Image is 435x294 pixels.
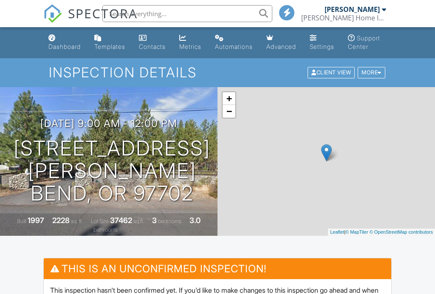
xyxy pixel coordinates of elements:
a: © MapTiler [345,229,368,235]
a: Advanced [263,31,299,55]
span: SPECTORA [68,4,138,22]
div: | [328,229,435,236]
a: Client View [307,69,357,75]
a: SPECTORA [43,11,138,29]
div: [PERSON_NAME] [325,5,380,14]
a: Templates [91,31,129,55]
span: Lot Size [91,218,109,224]
a: Zoom out [223,105,235,118]
a: Contacts [136,31,169,55]
input: Search everything... [102,5,272,22]
span: bedrooms [158,218,181,224]
div: Contacts [139,43,166,50]
a: Dashboard [45,31,84,55]
a: Metrics [176,31,205,55]
div: 1997 [28,216,44,225]
a: Zoom in [223,92,235,105]
div: Dashboard [48,43,81,50]
a: Leaflet [330,229,344,235]
div: Settings [310,43,334,50]
div: Support Center [348,34,380,50]
div: 37462 [110,216,132,225]
div: 3.0 [189,216,201,225]
div: Automations [215,43,253,50]
div: 2228 [52,216,70,225]
div: Client View [308,67,355,79]
h1: Inspection Details [49,65,386,80]
div: Templates [94,43,125,50]
div: 3 [152,216,157,225]
span: Built [17,218,26,224]
div: Levang Home Inspections LLC [301,14,386,22]
a: Automations (Basic) [212,31,256,55]
span: sq.ft. [133,218,144,224]
img: The Best Home Inspection Software - Spectora [43,4,62,23]
a: Support Center [345,31,390,55]
div: More [358,67,385,79]
a: Settings [306,31,338,55]
span: sq. ft. [71,218,83,224]
h3: [DATE] 9:00 am - 12:00 pm [40,118,177,129]
h3: This is an Unconfirmed Inspection! [44,258,391,279]
a: © OpenStreetMap contributors [370,229,433,235]
h1: [STREET_ADDRESS][PERSON_NAME] Bend, OR 97702 [14,137,210,204]
div: Advanced [266,43,296,50]
div: Metrics [179,43,201,50]
span: bathrooms [93,226,118,233]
